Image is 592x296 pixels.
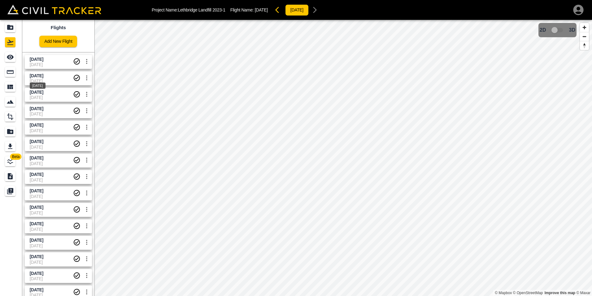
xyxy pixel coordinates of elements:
span: 3D model not uploaded yet [549,24,567,36]
img: Civil Tracker [7,5,101,14]
button: Zoom in [580,23,589,32]
button: Reset bearing to north [580,41,589,50]
button: [DATE] [285,4,309,16]
div: [DATE] [30,83,46,89]
a: Map feedback [545,291,575,295]
canvas: Map [94,20,592,296]
span: [DATE] [255,7,268,12]
a: Mapbox [495,291,512,295]
span: 3D [569,27,575,33]
p: Flight Name: [230,7,268,12]
a: Maxar [576,291,590,295]
button: Zoom out [580,32,589,41]
p: Project Name: Lethbridge Landfill 2023-1 [152,7,225,12]
a: OpenStreetMap [513,291,543,295]
span: 2D [540,27,546,33]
